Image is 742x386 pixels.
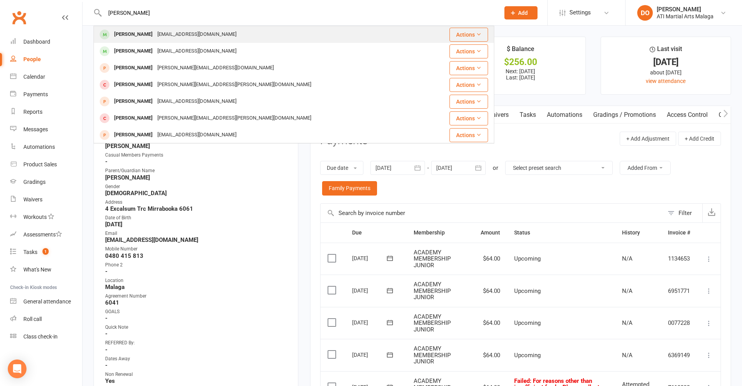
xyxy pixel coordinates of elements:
button: Actions [449,111,488,125]
div: Open Intercom Messenger [8,360,26,378]
div: [DATE] [352,284,388,296]
div: Payments [23,91,48,97]
span: Upcoming [514,319,541,326]
a: People [10,51,82,68]
strong: [DEMOGRAPHIC_DATA] [105,190,288,197]
span: N/A [622,319,633,326]
button: Actions [449,78,488,92]
span: ACADEMY MEMBERSHIP JUNIOR [414,345,451,365]
button: Filter [664,204,702,222]
p: Next: [DATE] Last: [DATE] [463,68,578,81]
span: ACADEMY MEMBERSHIP JUNIOR [414,313,451,333]
a: Calendar [10,68,82,86]
div: Dates Away [105,355,288,363]
div: REFERRED By: [105,339,288,347]
strong: - [105,315,288,322]
a: Workouts [10,208,82,226]
strong: - [105,268,288,275]
strong: [PERSON_NAME] [105,174,288,181]
div: Location [105,277,288,284]
div: about [DATE] [608,68,724,77]
div: Gender [105,183,288,190]
div: Address [105,199,288,206]
div: Agreement Number [105,293,288,300]
span: Upcoming [514,255,541,262]
div: Product Sales [23,161,57,167]
td: $64.00 [474,243,507,275]
td: $64.00 [474,275,507,307]
a: Clubworx [9,8,29,27]
div: Workouts [23,214,47,220]
span: Settings [569,4,591,21]
div: Dashboard [23,39,50,45]
span: ACADEMY MEMBERSHIP JUNIOR [414,249,451,269]
span: N/A [622,352,633,359]
div: Parent/Guardian Name [105,167,288,174]
div: Mobile Number [105,245,288,253]
button: + Add Credit [678,132,721,146]
span: Upcoming [514,287,541,294]
div: [PERSON_NAME] [112,46,155,57]
div: ATI Martial Arts Malaga [657,13,714,20]
a: Tasks [514,106,541,124]
a: Roll call [10,310,82,328]
div: Calendar [23,74,45,80]
span: ACADEMY MEMBERSHIP JUNIOR [414,281,451,301]
strong: - [105,362,288,369]
div: [DATE] [352,316,388,328]
a: Messages [10,121,82,138]
div: People [23,56,41,62]
div: [PERSON_NAME] [657,6,714,13]
strong: 6041 [105,299,288,306]
div: [PERSON_NAME] [112,29,155,40]
div: Class check-in [23,333,58,340]
strong: Yes [105,377,288,384]
td: $64.00 [474,307,507,339]
strong: - [105,346,288,353]
div: [PERSON_NAME] [112,113,155,124]
strong: [DATE] [105,221,288,228]
div: Automations [23,144,55,150]
strong: [PERSON_NAME] [105,143,288,150]
div: [PERSON_NAME][EMAIL_ADDRESS][PERSON_NAME][DOMAIN_NAME] [155,113,314,124]
input: Search by invoice number [321,204,664,222]
div: Quick Note [105,324,288,331]
span: N/A [622,255,633,262]
a: What's New [10,261,82,278]
th: Due [345,223,407,243]
div: General attendance [23,298,71,305]
th: Invoice # [661,223,697,243]
a: Gradings [10,173,82,191]
button: Due date [320,161,363,175]
a: Access Control [661,106,713,124]
a: Gradings / Promotions [588,106,661,124]
h3: Payments [320,135,368,147]
strong: [EMAIL_ADDRESS][DOMAIN_NAME] [105,236,288,243]
div: Phone 2 [105,261,288,269]
div: Filter [679,208,692,218]
div: What's New [23,266,51,273]
div: $ Balance [507,44,534,58]
div: Messages [23,126,48,132]
strong: - [105,330,288,337]
div: [PERSON_NAME][EMAIL_ADDRESS][PERSON_NAME][DOMAIN_NAME] [155,79,314,90]
button: Add [504,6,538,19]
span: N/A [622,287,633,294]
div: [DATE] [608,58,724,66]
a: Family Payments [322,181,377,195]
div: Roll call [23,316,42,322]
th: Membership [407,223,474,243]
div: [DATE] [352,252,388,264]
strong: Malaga [105,284,288,291]
div: Non Renewal [105,371,288,378]
div: Casual Members Payments [105,152,288,159]
div: [PERSON_NAME] [112,129,155,141]
span: 1 [42,248,49,255]
a: Reports [10,103,82,121]
div: Email [105,230,288,237]
button: Actions [449,128,488,142]
a: General attendance kiosk mode [10,293,82,310]
span: Upcoming [514,352,541,359]
td: 6951771 [661,275,697,307]
div: GOALS [105,308,288,315]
